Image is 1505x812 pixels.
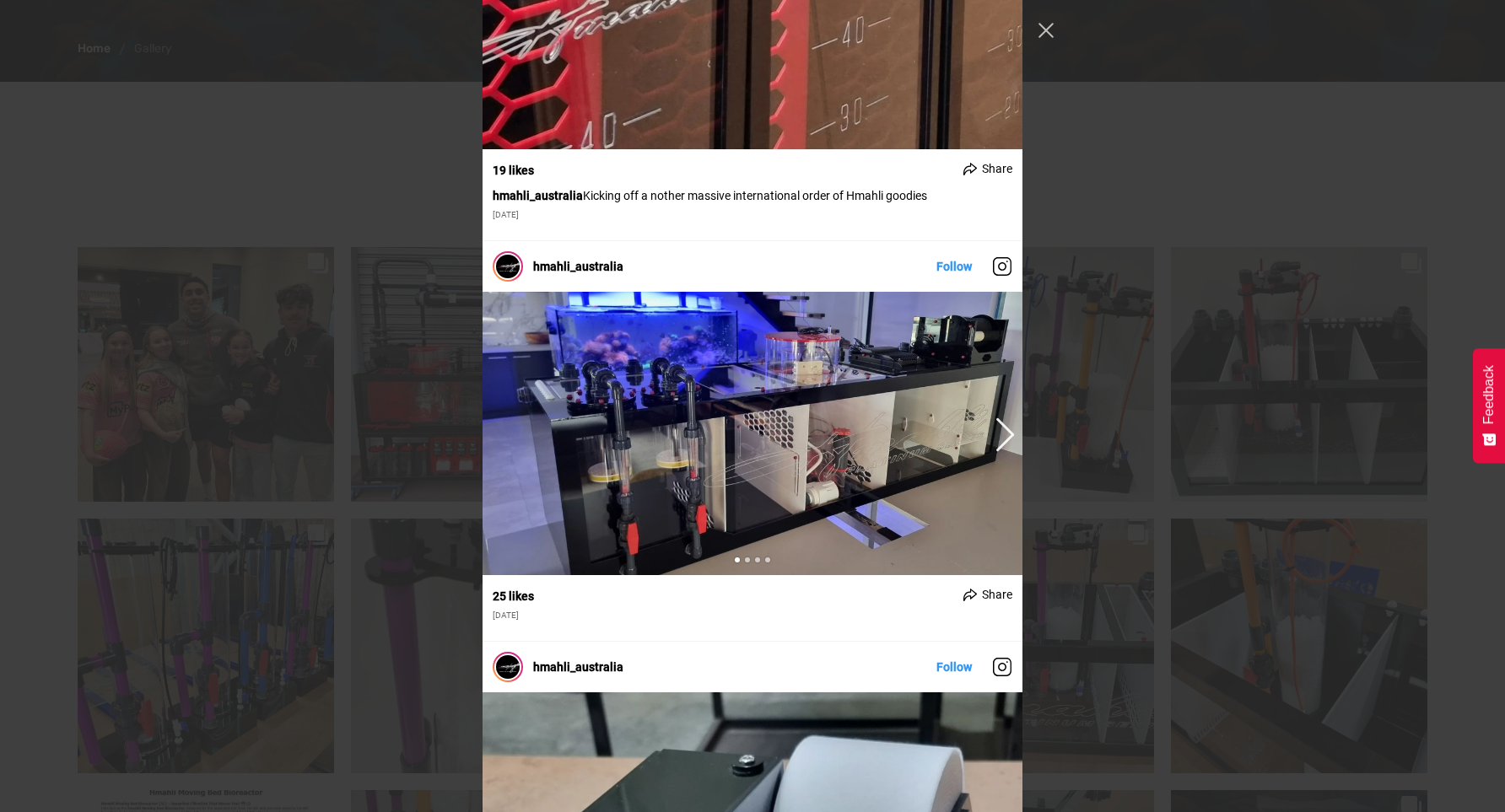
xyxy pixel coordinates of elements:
a: hmahli_australia [533,260,623,273]
a: Follow [936,260,972,273]
span: Share [982,161,1012,176]
a: hmahli_australia [493,189,583,202]
button: Feedback - Show survey [1473,348,1505,463]
a: hmahli_australia [533,660,623,674]
div: 19 likes [493,163,534,178]
a: Follow [936,660,972,674]
div: 25 likes [493,589,534,604]
div: [DATE] [493,210,1012,220]
img: hmahli_australia [496,255,520,278]
div: [DATE] [493,610,1012,621]
span: Share [982,587,1012,602]
button: Previous image [992,417,1012,450]
button: Close Instagram Feed Popup [1033,17,1060,44]
span: Feedback [1481,365,1497,424]
div: Kicking off a nother massive international order of Hmahli goodies [493,188,1012,203]
img: hmahli_australia [496,655,520,679]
